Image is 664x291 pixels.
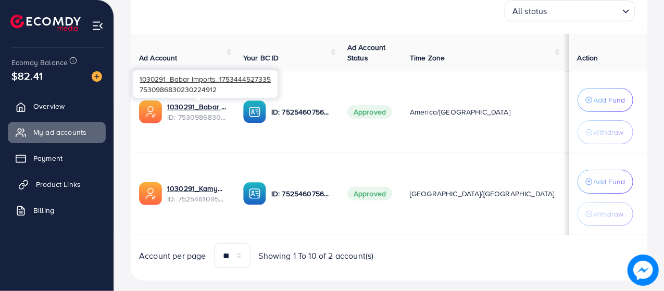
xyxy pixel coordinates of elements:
span: America/[GEOGRAPHIC_DATA] [410,107,510,117]
p: Add Fund [594,175,625,188]
p: Withdraw [594,208,624,220]
a: Product Links [8,174,106,195]
button: Add Fund [578,88,633,112]
span: Your BC ID [243,53,279,63]
p: ID: 7525460756331528209 [271,106,331,118]
img: ic-ba-acc.ded83a64.svg [243,100,266,123]
img: ic-ads-acc.e4c84228.svg [139,182,162,205]
div: Search for option [505,1,635,21]
span: Showing 1 To 10 of 2 account(s) [259,250,374,262]
img: image [628,255,659,286]
a: Overview [8,96,106,117]
button: Withdraw [578,202,633,226]
img: image [92,71,102,82]
p: Withdraw [594,126,624,138]
img: logo [10,15,81,31]
span: My ad accounts [33,127,86,137]
img: ic-ba-acc.ded83a64.svg [243,182,266,205]
input: Search for option [550,2,618,19]
span: Action [578,53,598,63]
div: <span class='underline'>1030291_Kamyab Imports_1752157964630</span></br>7525461095948746753 [167,183,227,205]
a: 1030291_Babar Imports_1753444527335 [167,102,227,112]
span: 1030291_Babar Imports_1753444527335 [140,74,271,84]
div: 7530986830230224912 [133,70,278,98]
span: Approved [347,105,392,119]
p: ID: 7525460756331528209 [271,187,331,200]
a: My ad accounts [8,122,106,143]
img: ic-ads-acc.e4c84228.svg [139,100,162,123]
span: Account per page [139,250,206,262]
p: Add Fund [594,94,625,106]
button: Add Fund [578,170,633,194]
span: Time Zone [410,53,445,63]
span: Product Links [36,179,81,189]
img: menu [92,20,104,32]
a: Billing [8,200,106,221]
a: 1030291_Kamyab Imports_1752157964630 [167,183,227,194]
span: Ad Account [139,53,178,63]
span: Approved [347,187,392,200]
span: ID: 7525461095948746753 [167,194,227,204]
span: $82.41 [11,68,43,83]
span: [GEOGRAPHIC_DATA]/[GEOGRAPHIC_DATA] [410,188,555,199]
span: Ad Account Status [347,42,386,63]
span: All status [510,4,549,19]
a: Payment [8,148,106,169]
button: Withdraw [578,120,633,144]
span: Overview [33,101,65,111]
span: Ecomdy Balance [11,57,68,68]
span: Payment [33,153,62,163]
span: ID: 7530986830230224912 [167,112,227,122]
span: Billing [33,205,54,216]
